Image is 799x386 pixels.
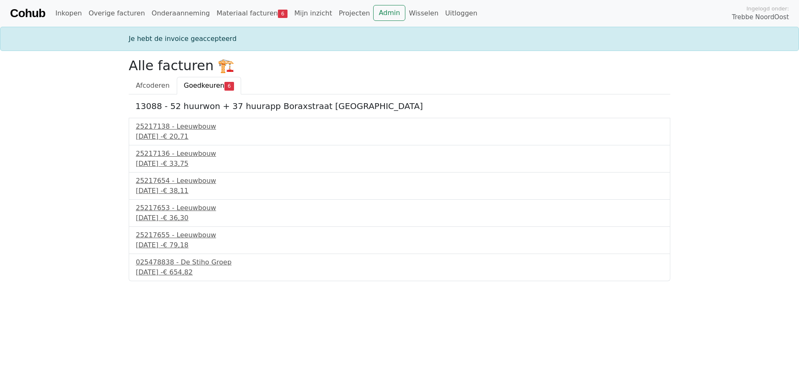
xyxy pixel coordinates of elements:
span: € 79,18 [163,241,188,249]
span: € 38,11 [163,187,188,195]
div: 25217138 - Leeuwbouw [136,122,663,132]
a: Onderaanneming [148,5,213,22]
div: [DATE] - [136,267,663,277]
div: [DATE] - [136,213,663,223]
a: Cohub [10,3,45,23]
span: Goedkeuren [184,81,224,89]
span: € 33,75 [163,160,188,168]
a: Materiaal facturen6 [213,5,291,22]
a: Goedkeuren6 [177,77,241,94]
div: 25217654 - Leeuwbouw [136,176,663,186]
div: [DATE] - [136,186,663,196]
a: Admin [373,5,405,21]
a: Afcoderen [129,77,177,94]
a: Wisselen [405,5,442,22]
a: Overige facturen [85,5,148,22]
a: Mijn inzicht [291,5,336,22]
div: 25217655 - Leeuwbouw [136,230,663,240]
span: € 654,82 [163,268,193,276]
a: 25217654 - Leeuwbouw[DATE] -€ 38,11 [136,176,663,196]
span: Afcoderen [136,81,170,89]
span: Trebbe NoordOost [732,13,789,22]
div: [DATE] - [136,132,663,142]
a: 25217136 - Leeuwbouw[DATE] -€ 33,75 [136,149,663,169]
a: 025478838 - De Stiho Groep[DATE] -€ 654,82 [136,257,663,277]
div: 025478838 - De Stiho Groep [136,257,663,267]
a: 25217653 - Leeuwbouw[DATE] -€ 36,30 [136,203,663,223]
a: 25217138 - Leeuwbouw[DATE] -€ 20,71 [136,122,663,142]
h2: Alle facturen 🏗️ [129,58,670,74]
div: 25217136 - Leeuwbouw [136,149,663,159]
span: 6 [224,82,234,90]
a: 25217655 - Leeuwbouw[DATE] -€ 79,18 [136,230,663,250]
span: € 36,30 [163,214,188,222]
span: 6 [278,10,288,18]
a: Inkopen [52,5,85,22]
div: [DATE] - [136,240,663,250]
div: 25217653 - Leeuwbouw [136,203,663,213]
div: Je hebt de invoice geaccepteerd [124,34,675,44]
div: [DATE] - [136,159,663,169]
h5: 13088 - 52 huurwon + 37 huurapp Boraxstraat [GEOGRAPHIC_DATA] [135,101,664,111]
span: € 20,71 [163,132,188,140]
span: Ingelogd onder: [746,5,789,13]
a: Uitloggen [442,5,481,22]
a: Projecten [336,5,374,22]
